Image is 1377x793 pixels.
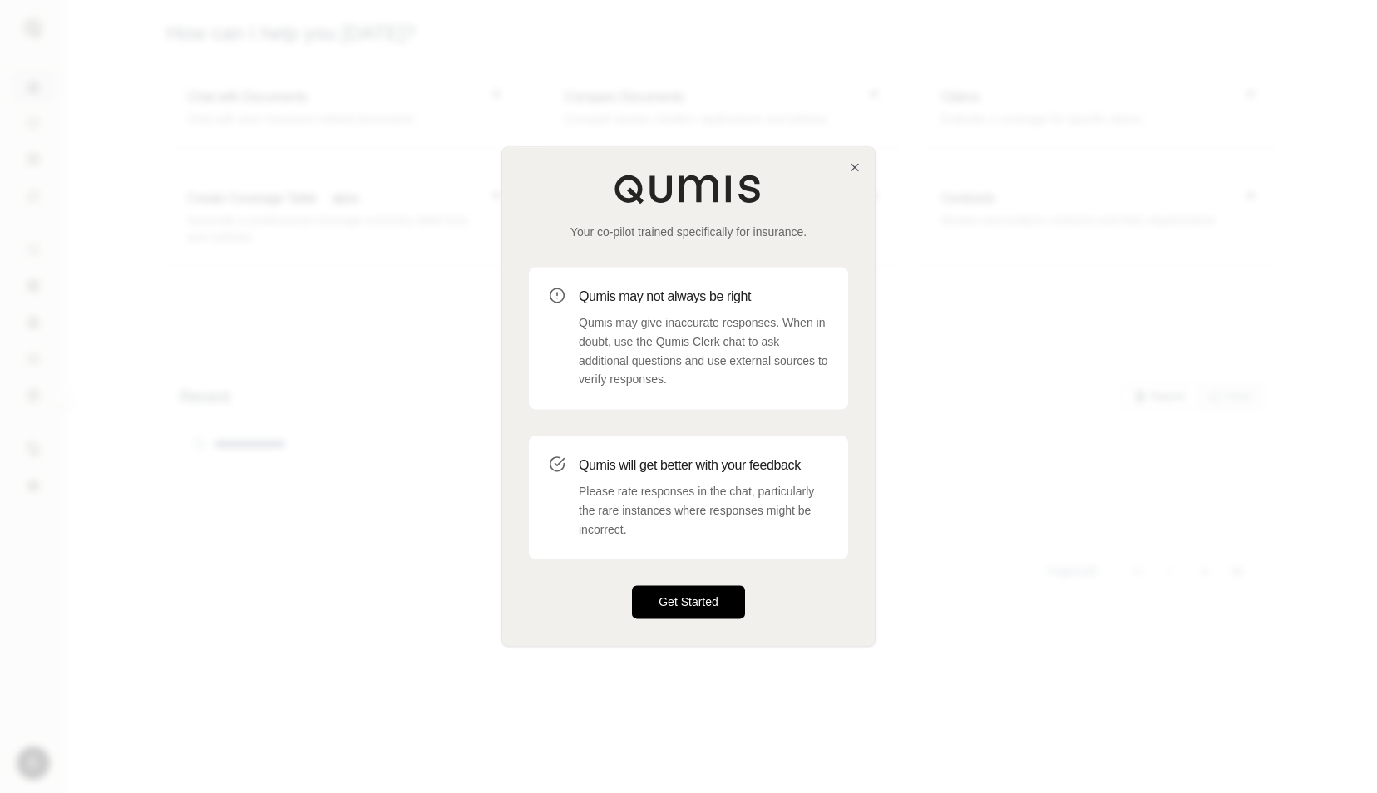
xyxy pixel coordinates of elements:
[579,456,828,475] h3: Qumis will get better with your feedback
[632,586,745,619] button: Get Started
[579,287,828,307] h3: Qumis may not always be right
[529,224,848,240] p: Your co-pilot trained specifically for insurance.
[579,482,828,539] p: Please rate responses in the chat, particularly the rare instances where responses might be incor...
[579,313,828,389] p: Qumis may give inaccurate responses. When in doubt, use the Qumis Clerk chat to ask additional qu...
[614,174,763,204] img: Qumis Logo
